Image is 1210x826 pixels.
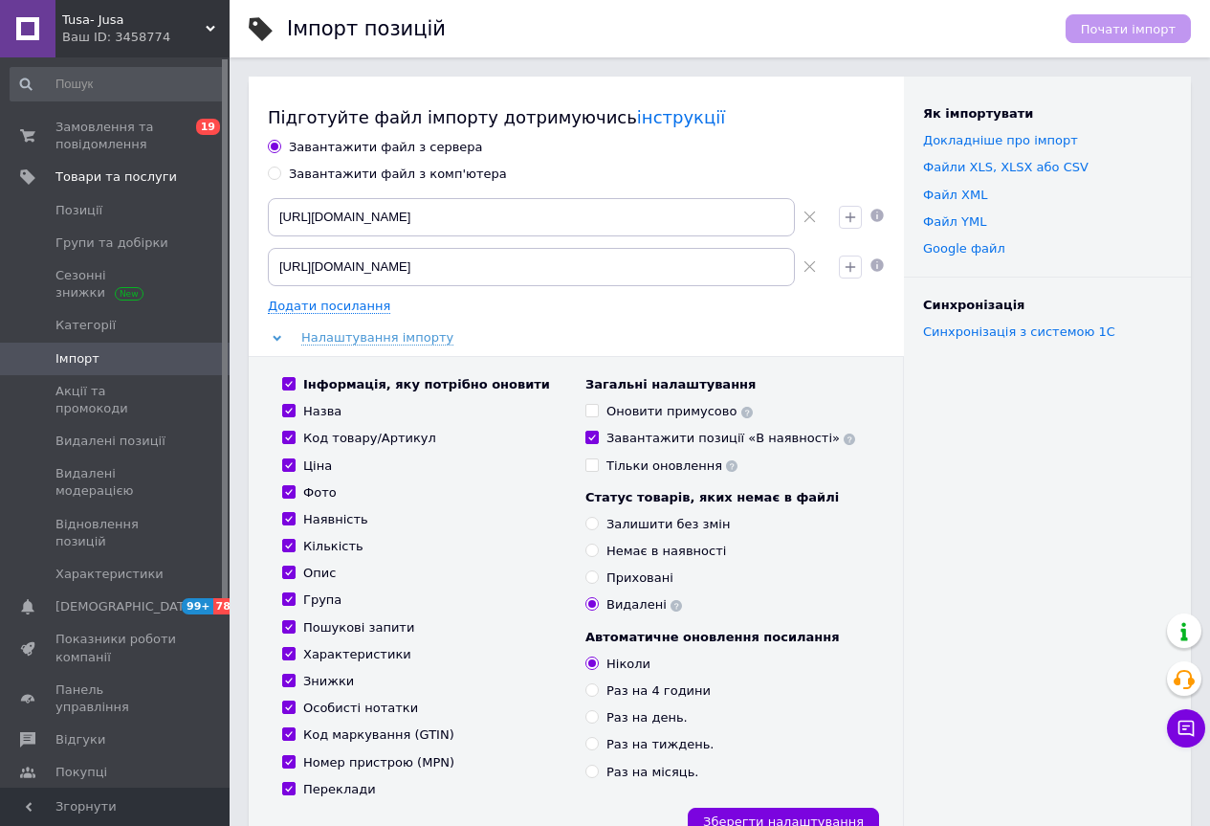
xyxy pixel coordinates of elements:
[606,656,650,673] div: Ніколи
[55,317,116,334] span: Категорії
[55,119,177,153] span: Замовлення та повідомлення
[606,516,730,533] div: Залишити без змін
[55,631,177,665] span: Показники роботи компанії
[923,214,986,229] a: Файл YML
[923,324,1115,339] a: Синхронізація з системою 1С
[268,105,885,129] div: Підготуйте файл імпорту дотримуючись
[606,709,688,726] div: Раз на день.
[585,489,869,506] div: Статус товарів, яких немає в файлі
[303,538,363,555] div: Кількість
[10,67,226,101] input: Пошук
[606,596,682,614] div: Видалені
[303,646,411,663] div: Характеристики
[55,267,177,301] span: Сезонні знижки
[268,248,795,286] input: Вкажіть посилання
[923,188,987,202] a: Файл XML
[55,516,177,550] span: Відновлення позицій
[1167,709,1205,748] button: Чат з покупцем
[303,673,354,690] div: Знижки
[55,168,177,186] span: Товари та послуги
[303,430,436,447] div: Код товару/Артикул
[182,598,213,614] span: 99+
[303,754,454,771] div: Номер пристрою (MPN)
[585,629,869,646] div: Автоматичне оновлення посилання
[303,592,341,609] div: Група
[55,764,107,781] span: Покупці
[606,736,714,753] div: Раз на тиждень.
[55,433,165,450] span: Видалені позиції
[62,11,206,29] span: Tusa- Jusa
[55,202,102,219] span: Позиції
[268,299,390,314] span: Додати посилання
[606,430,855,447] div: Завантажити позиції «В наявності»
[606,458,737,475] div: Тільки оновлення
[55,465,177,500] span: Видалені модерацією
[303,376,550,393] div: Інформація, яку потрібно оновити
[303,458,332,475] div: Ціна
[303,511,368,528] div: Наявність
[55,566,164,583] span: Характеристики
[55,350,99,368] span: Імпорт
[303,726,454,744] div: Код маркування (GTIN)
[923,105,1172,123] div: Як імпортувати
[606,764,698,781] div: Раз на місяць.
[289,139,483,156] div: Завантажити файл з сервера
[303,619,414,636] div: Пошукові запити
[637,107,725,127] a: інструкції
[62,29,230,46] div: Ваш ID: 3458774
[303,781,376,798] div: Переклади
[55,731,105,748] span: Відгуки
[55,383,177,417] span: Акції та промокоди
[55,598,197,615] span: [DEMOGRAPHIC_DATA]
[606,569,673,587] div: Приховані
[303,700,418,717] div: Особисті нотатки
[289,166,507,183] div: Завантажити файл з комп'ютера
[923,297,1172,314] div: Синхронізація
[923,133,1078,147] a: Докладніше про імпорт
[585,376,869,393] div: Загальні налаштування
[923,241,1005,256] a: Google файл
[606,543,726,560] div: Немає в наявності
[268,198,795,236] input: Вкажіть посилання
[606,403,753,420] div: Оновити примусово
[301,330,453,346] span: Налаштування імпорту
[303,403,341,420] div: Назва
[287,17,446,40] h1: Імпорт позицій
[303,484,337,502] div: Фото
[606,682,711,700] div: Раз на 4 години
[923,160,1089,174] a: Файли ХLS, XLSX або CSV
[55,681,177,716] span: Панель управління
[213,598,235,614] span: 78
[55,234,168,252] span: Групи та добірки
[303,565,336,582] div: Опис
[196,119,220,135] span: 19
